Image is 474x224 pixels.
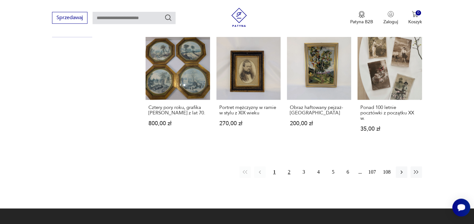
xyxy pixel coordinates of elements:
[229,8,249,27] img: Patyna - sklep z meblami i dekoracjami vintage
[216,36,281,144] a: Portret mężczyzny w ramie w stylu z XIX wiekuPortret mężczyzny w ramie w stylu z XIX wieku270,00 zł
[313,166,324,178] button: 4
[350,11,373,25] a: Ikona medaluPatyna B2B
[52,12,87,24] button: Sprzedawaj
[164,14,172,21] button: Szukaj
[219,121,278,126] p: 270,00 zł
[383,19,398,25] p: Zaloguj
[287,36,351,144] a: Obraz haftowany pejzaż- KanwaObraz haftowany pejzaż- [GEOGRAPHIC_DATA]200,00 zł
[358,11,365,18] img: Ikona medalu
[408,11,422,25] button: 0Koszyk
[387,11,394,17] img: Ikonka użytkownika
[327,166,339,178] button: 5
[350,11,373,25] button: Patyna B2B
[408,19,422,25] p: Koszyk
[381,166,393,178] button: 108
[283,166,295,178] button: 2
[416,10,421,16] div: 0
[360,126,419,132] p: 35,00 zł
[366,166,378,178] button: 107
[148,105,207,116] h3: Cztery pory roku, grafika [PERSON_NAME] z lat 70.
[360,105,419,121] h3: Ponad 100 letnie pocztówki z początku XX w.
[269,166,280,178] button: 1
[350,19,373,25] p: Patyna B2B
[383,11,398,25] button: Zaloguj
[290,105,348,116] h3: Obraz haftowany pejzaż- [GEOGRAPHIC_DATA]
[146,36,210,144] a: Cztery pory roku, grafika Joosa De Mopera z lat 70.Cztery pory roku, grafika [PERSON_NAME] z lat ...
[219,105,278,116] h3: Portret mężczyzny w ramie w stylu z XIX wieku
[357,36,422,144] a: Ponad 100 letnie pocztówki z początku XX w.Ponad 100 letnie pocztówki z początku XX w.35,00 zł
[298,166,310,178] button: 3
[290,121,348,126] p: 200,00 zł
[52,16,87,20] a: Sprzedawaj
[342,166,354,178] button: 6
[452,199,470,216] iframe: Smartsupp widget button
[148,121,207,126] p: 800,00 zł
[412,11,418,17] img: Ikona koszyka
